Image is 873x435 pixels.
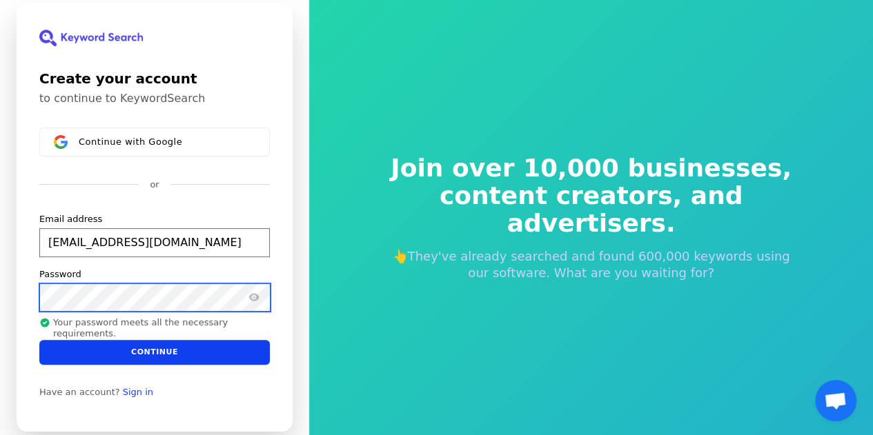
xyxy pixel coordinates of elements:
[815,380,856,421] div: Open chat
[39,268,81,281] label: Password
[39,340,270,365] button: Continue
[39,92,270,105] p: to continue to KeywordSearch
[382,154,801,182] span: Join over 10,000 businesses,
[39,30,143,46] img: KeywordSearch
[246,290,262,306] button: Show password
[39,128,270,156] button: Sign in with GoogleContinue with Google
[39,213,102,225] label: Email address
[79,136,182,148] span: Continue with Google
[150,179,159,191] p: or
[39,68,270,89] h1: Create your account
[39,317,271,340] p: Your password meets all the necessary requirements.
[39,387,120,398] span: Have an account?
[54,135,68,149] img: Sign in with Google
[123,387,153,398] a: Sign in
[382,248,801,281] p: 👆They've already searched and found 600,000 keywords using our software. What are you waiting for?
[382,182,801,237] span: content creators, and advertisers.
